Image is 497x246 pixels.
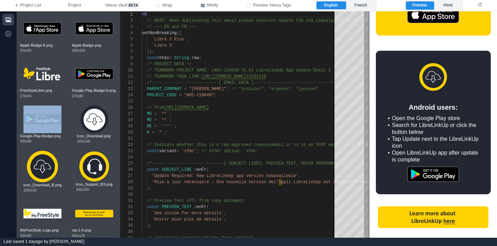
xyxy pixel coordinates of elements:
span: Apple-Badge.png [72,42,117,48]
span: = [184,87,186,91]
span: = [152,130,154,135]
span: ; [226,87,229,91]
div: 2 [120,18,133,24]
span: , [299,174,301,178]
span: ([ [177,31,182,36]
span: Project [68,2,81,9]
span: beta [127,2,139,9]
span: email or is it an SFMC email (0 or 1) as the inde [271,142,393,147]
div: 35 [120,223,133,229]
span: `ᴺ` [157,130,164,135]
img: Download icon [50,52,78,79]
div: • [19,110,23,117]
span: , [187,37,189,42]
span: // ~~~ EN and FR ~~~ [147,24,196,29]
div: • [19,104,23,110]
span: . [189,56,192,60]
span: enFr [196,167,206,172]
span: ]); [147,49,154,54]
span: 300 x 88 [20,139,31,144]
span: String [174,56,189,60]
span: `ᴹᴰ` [159,111,169,116]
span: 356 x 90 [20,233,31,238]
span: to update the utm_campaign param in utmTag functi [271,18,393,23]
div: 37 [120,235,133,241]
span: MD [147,111,152,116]
span: // from [147,105,164,110]
span: ; [164,130,167,135]
div: 22 [120,142,133,148]
span: const [147,56,159,60]
span: ; [214,93,216,98]
div: 29 [120,185,133,191]
div: Open the Google Play store [23,104,109,110]
div: 7 [120,49,133,55]
span: raw [192,56,199,60]
span: = [194,167,196,172]
div: 26 [120,167,133,173]
span: 'Mise à jour nécessaire : Une nouvelle version de [152,180,274,185]
span: /*-----------------------------[ SUBJECT LINES, PR [147,161,271,166]
span: 'Update Required: New LibreLinkUp app version now [152,174,274,178]
span: // "indivior", "organon", "janssen" [231,87,318,91]
span: setNonBreaking [142,31,177,36]
span: ME [147,118,152,122]
span: ); [147,186,152,191]
span: PROJECT_CODE [147,93,176,98]
span: inkUp App Update Email 2 [271,68,331,73]
span: ; [199,56,202,60]
span: 'sfmc' [182,149,196,154]
span: 640 x 126 [72,233,85,238]
span: 160 x 160 [76,187,89,192]
label: English [316,1,346,10]
span: Icon_Download.png [77,133,111,139]
div: 14 [120,92,133,98]
span: ); [147,223,152,228]
span: 160 x 160 [77,139,90,144]
img: Learn more about LibreLinkUp here [9,195,119,217]
span: `See inside for more details` [152,211,224,216]
div: 34 [120,216,133,223]
span: // NOTE: When duplicating this email please ensure [147,18,271,23]
div: 15 [120,98,133,105]
div: 1 [120,11,133,18]
span: l’appli LibreLinkUp est maintenant disponible' [274,180,388,185]
span: 254 x 80 [20,48,31,53]
span: RE [147,124,152,129]
span: Wrap [162,2,172,9]
div: 31 [120,198,133,204]
div: 13 [120,86,133,92]
div: 30 [120,191,133,198]
label: Html [434,1,462,10]
div: 3 [120,24,133,30]
span: = [177,149,179,154]
span: Google-Play-Badge.png [20,133,65,139]
span: ; [169,111,172,116]
span: `Libre 3` [152,43,174,48]
div: 24 [120,154,133,160]
span: Apple-Badge-fr.png [20,42,65,48]
div: 25 [120,160,133,167]
span: "[PERSON_NAME]" [189,87,226,91]
span: N [147,130,149,135]
span: , [224,211,226,216]
span: Google-Play-Badge-fr.png [72,88,117,94]
span: Icon_Download_B.png [23,182,62,188]
span: "ADC-119049" [184,93,214,98]
span: `Libre 3 Plus` [152,37,187,42]
span: ------------------------*/ [271,80,335,85]
label: Preview [406,1,434,10]
div: • [19,138,23,145]
span: [URL][DOMAIN_NAME] [164,105,209,110]
div: 16 [120,105,133,111]
div: 27 [120,173,133,179]
span: ( [206,167,209,172]
span: 276 x 94 [20,94,31,99]
span: `ᵐᵉ` [159,118,169,122]
span: PARENT_COMPANY [147,87,182,91]
span: 270 x 80 [72,94,83,99]
span: <% [142,12,147,17]
div: Android users: [12,92,116,100]
div: 28 [120,179,133,185]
